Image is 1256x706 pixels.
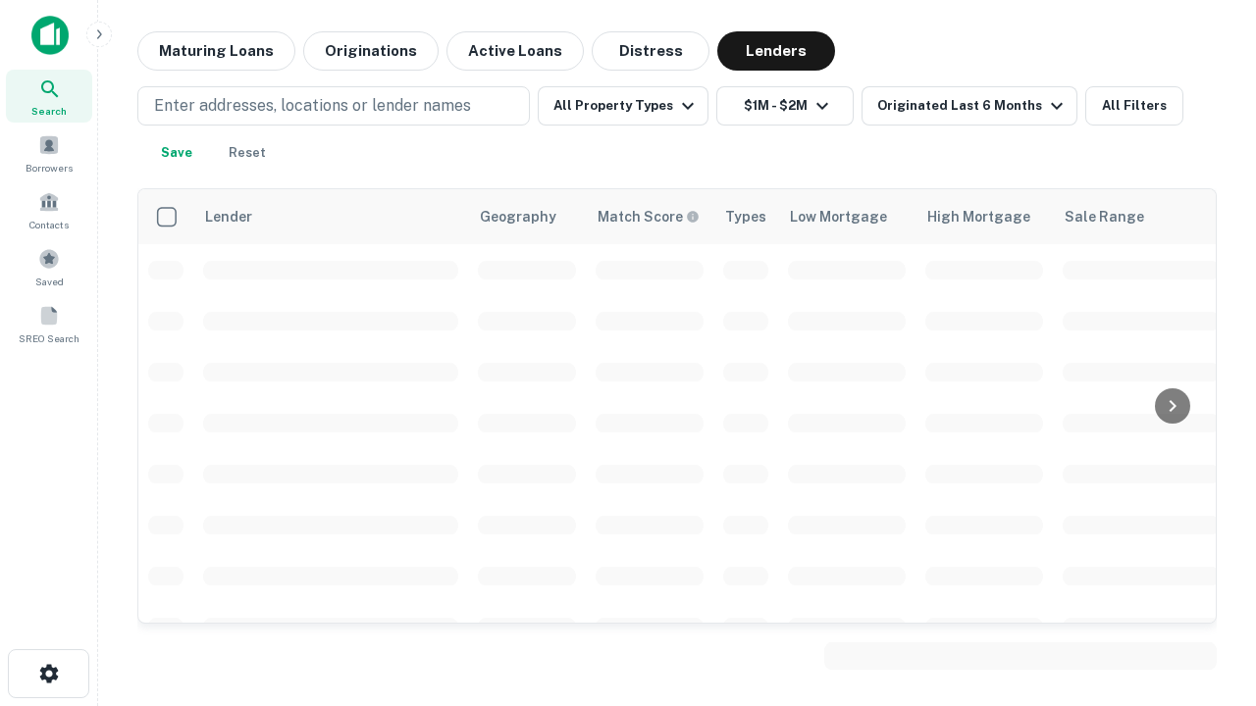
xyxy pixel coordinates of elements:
iframe: Chat Widget [1158,549,1256,643]
div: Types [725,205,766,228]
div: Originated Last 6 Months [877,94,1069,118]
p: Enter addresses, locations or lender names [154,94,471,118]
h6: Match Score [598,206,696,227]
img: capitalize-icon.png [31,16,69,55]
div: High Mortgage [927,205,1030,228]
th: Low Mortgage [778,189,916,244]
button: All Filters [1085,86,1183,126]
button: Lenders [717,31,835,71]
button: Save your search to get updates of matches that match your search criteria. [145,133,208,173]
span: Borrowers [26,160,73,176]
a: Saved [6,240,92,293]
th: Types [713,189,778,244]
button: All Property Types [538,86,708,126]
div: Capitalize uses an advanced AI algorithm to match your search with the best lender. The match sco... [598,206,700,227]
div: Sale Range [1065,205,1144,228]
button: $1M - $2M [716,86,854,126]
button: Originations [303,31,439,71]
div: Geography [480,205,556,228]
span: SREO Search [19,330,79,346]
th: Capitalize uses an advanced AI algorithm to match your search with the best lender. The match sco... [586,189,713,244]
button: Distress [592,31,709,71]
span: Search [31,103,67,119]
div: Lender [205,205,252,228]
th: Sale Range [1053,189,1230,244]
span: Contacts [29,217,69,232]
button: Enter addresses, locations or lender names [137,86,530,126]
button: Active Loans [446,31,584,71]
th: Geography [468,189,586,244]
button: Reset [216,133,279,173]
a: Borrowers [6,126,92,179]
a: Contacts [6,183,92,236]
button: Maturing Loans [137,31,295,71]
th: High Mortgage [916,189,1053,244]
a: Search [6,70,92,123]
th: Lender [193,189,468,244]
a: SREO Search [6,297,92,350]
div: Low Mortgage [790,205,887,228]
button: Originated Last 6 Months [862,86,1077,126]
span: Saved [35,274,64,289]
